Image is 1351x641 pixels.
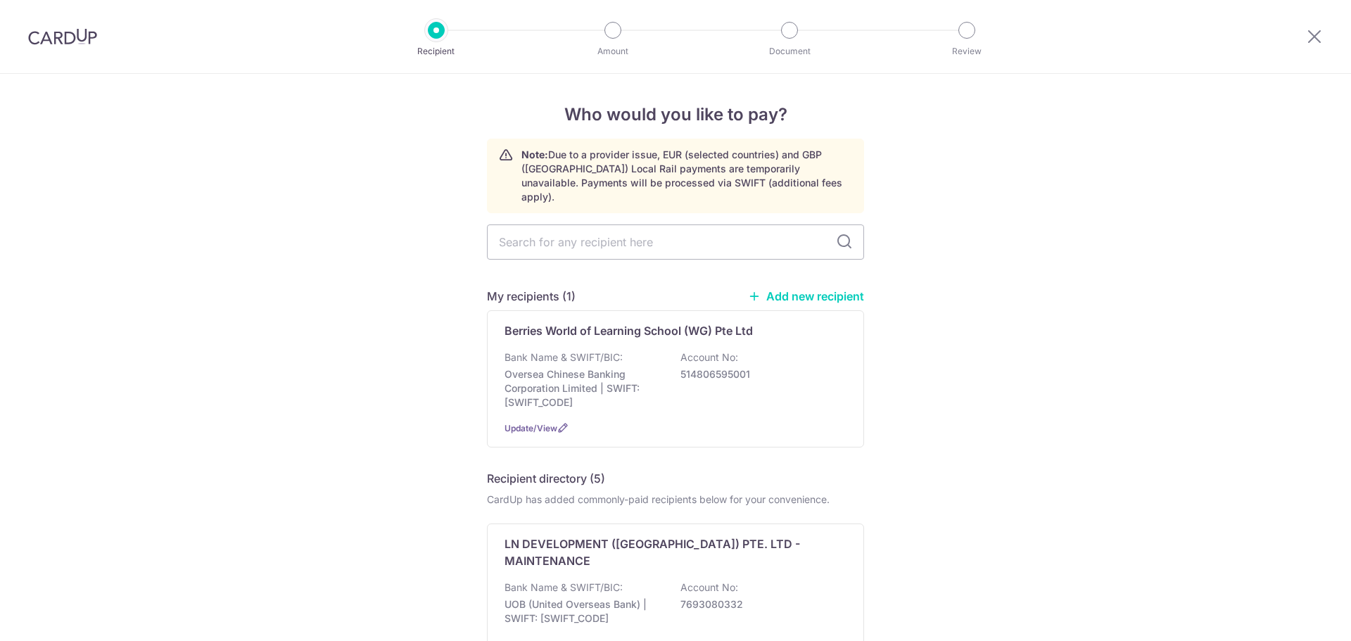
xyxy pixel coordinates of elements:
h5: My recipients (1) [487,288,576,305]
strong: Note: [521,148,548,160]
p: 7693080332 [680,597,838,611]
p: Document [737,44,842,58]
p: UOB (United Overseas Bank) | SWIFT: [SWIFT_CODE] [505,597,662,626]
p: Bank Name & SWIFT/BIC: [505,580,623,595]
p: Account No: [680,350,738,364]
p: LN DEVELOPMENT ([GEOGRAPHIC_DATA]) PTE. LTD - MAINTENANCE [505,535,830,569]
img: CardUp [28,28,97,45]
h4: Who would you like to pay? [487,102,864,127]
iframe: Opens a widget where you can find more information [1261,599,1337,634]
p: Account No: [680,580,738,595]
input: Search for any recipient here [487,224,864,260]
p: 514806595001 [680,367,838,381]
p: Berries World of Learning School (WG) Pte Ltd [505,322,753,339]
p: Recipient [384,44,488,58]
div: CardUp has added commonly-paid recipients below for your convenience. [487,493,864,507]
a: Update/View [505,423,557,433]
p: Amount [561,44,665,58]
p: Oversea Chinese Banking Corporation Limited | SWIFT: [SWIFT_CODE] [505,367,662,410]
p: Bank Name & SWIFT/BIC: [505,350,623,364]
a: Add new recipient [748,289,864,303]
p: Due to a provider issue, EUR (selected countries) and GBP ([GEOGRAPHIC_DATA]) Local Rail payments... [521,148,852,204]
p: Review [915,44,1019,58]
h5: Recipient directory (5) [487,470,605,487]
